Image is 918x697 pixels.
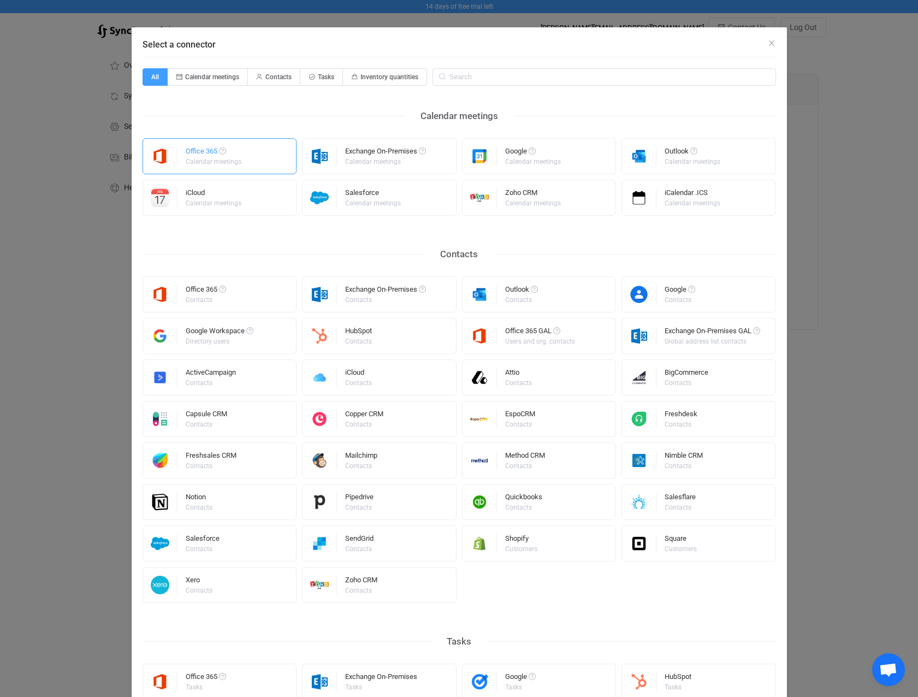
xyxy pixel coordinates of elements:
[622,368,656,387] img: big-commerce.png
[143,576,177,594] img: xero.png
[505,535,539,546] div: Shopify
[505,200,561,206] div: Calendar meetings
[505,421,534,428] div: Contacts
[186,380,234,386] div: Contacts
[345,147,426,158] div: Exchange On-Premises
[303,188,337,207] img: salesforce.png
[186,297,224,303] div: Contacts
[665,673,691,684] div: HubSpot
[186,200,241,206] div: Calendar meetings
[345,286,426,297] div: Exchange On-Premises
[665,327,760,338] div: Exchange On-Premises GAL
[622,534,656,553] img: square.png
[433,68,776,86] input: Search
[186,576,214,587] div: Xero
[505,463,543,469] div: Contacts
[303,576,337,594] img: zoho-crm.png
[345,410,383,421] div: Copper CRM
[303,672,337,691] img: exchange.png
[665,546,697,552] div: Customers
[505,410,535,421] div: EspoCRM
[622,410,656,428] img: freshdesk.png
[186,535,220,546] div: Salesforce
[345,493,374,504] div: Pipedrive
[505,297,536,303] div: Contacts
[143,285,177,304] img: microsoft365.png
[665,200,720,206] div: Calendar meetings
[345,338,372,345] div: Contacts
[186,673,226,684] div: Office 365
[505,673,536,684] div: Google
[505,546,537,552] div: Customers
[665,189,722,200] div: iCalendar .ICS
[665,463,701,469] div: Contacts
[622,672,656,691] img: hubspot.png
[872,653,905,686] a: Open chat
[345,673,417,684] div: Exchange On-Premises
[345,546,372,552] div: Contacts
[505,684,534,690] div: Tasks
[186,493,214,504] div: Notion
[622,451,656,470] img: nimble.png
[345,369,374,380] div: iCloud
[345,297,424,303] div: Contacts
[622,147,656,166] img: outlook.png
[463,368,497,387] img: attio.png
[505,452,545,463] div: Method CRM
[665,297,694,303] div: Contacts
[345,504,372,511] div: Contacts
[143,188,177,207] img: icloud-calendar.png
[505,286,538,297] div: Outlook
[463,534,497,553] img: shopify.png
[186,410,227,421] div: Capsule CRM
[665,684,690,690] div: Tasks
[303,410,337,428] img: copper.png
[143,451,177,470] img: freshworks.png
[345,158,424,165] div: Calendar meetings
[345,576,377,587] div: Zoho CRM
[345,189,402,200] div: Salesforce
[143,534,177,553] img: salesforce.png
[505,369,534,380] div: Attio
[303,534,337,553] img: sendgrid.png
[622,188,656,207] img: icalendar.png
[186,147,243,158] div: Office 365
[345,327,374,338] div: HubSpot
[143,368,177,387] img: activecampaign.png
[463,147,497,166] img: google.png
[665,338,759,345] div: Global address list contacts
[665,147,722,158] div: Outlook
[463,410,497,428] img: espo-crm.png
[143,147,177,166] img: microsoft365.png
[303,368,337,387] img: icloud.png
[505,493,542,504] div: Quickbooks
[505,189,562,200] div: Zoho CRM
[345,421,382,428] div: Contacts
[463,327,497,345] img: microsoft365.png
[430,633,488,650] div: Tasks
[303,327,337,345] img: hubspot.png
[143,672,177,691] img: microsoft365.png
[622,493,656,511] img: salesflare.png
[505,158,561,165] div: Calendar meetings
[665,369,708,380] div: BigCommerce
[345,380,372,386] div: Contacts
[665,493,696,504] div: Salesflare
[345,463,376,469] div: Contacts
[186,546,218,552] div: Contacts
[424,246,494,263] div: Contacts
[186,338,252,345] div: Directory users
[303,147,337,166] img: exchange.png
[186,327,253,338] div: Google Workspace
[186,158,241,165] div: Calendar meetings
[463,493,497,511] img: quickbooks.png
[404,108,514,125] div: Calendar meetings
[186,463,235,469] div: Contacts
[665,421,696,428] div: Contacts
[186,189,243,200] div: iCloud
[665,380,707,386] div: Contacts
[505,504,541,511] div: Contacts
[665,410,697,421] div: Freshdesk
[505,327,577,338] div: Office 365 GAL
[665,286,695,297] div: Google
